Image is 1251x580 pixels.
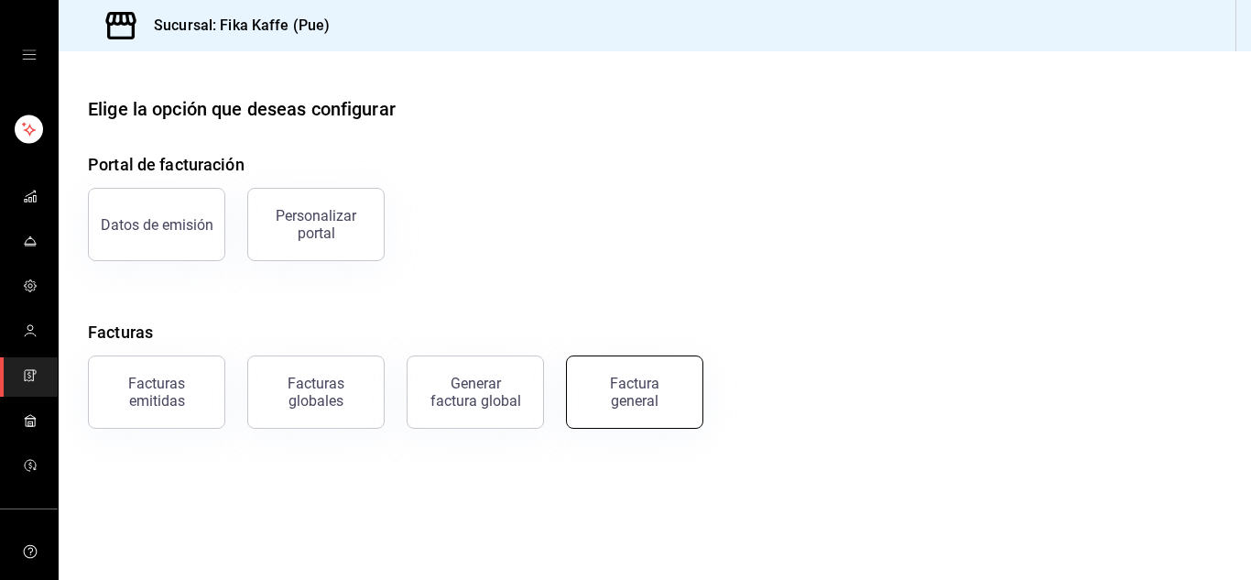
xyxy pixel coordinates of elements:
[88,320,1222,345] h4: Facturas
[88,188,225,261] button: Datos de emisión
[407,356,544,429] button: Generar factura global
[247,188,385,261] button: Personalizar portal
[566,356,703,429] button: Factura general
[88,152,1222,177] h4: Portal de facturación
[88,356,225,429] button: Facturas emitidas
[139,15,330,37] h3: Sucursal: Fika Kaffe (Pue)
[247,356,385,429] button: Facturas globales
[259,207,373,242] div: Personalizar portal
[88,95,396,123] div: Elige la opción que deseas configurar
[259,375,373,410] div: Facturas globales
[100,375,213,410] div: Facturas emitidas
[430,375,521,410] div: Generar factura global
[589,375,680,410] div: Factura general
[22,48,37,62] button: open drawer
[101,216,213,234] div: Datos de emisión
